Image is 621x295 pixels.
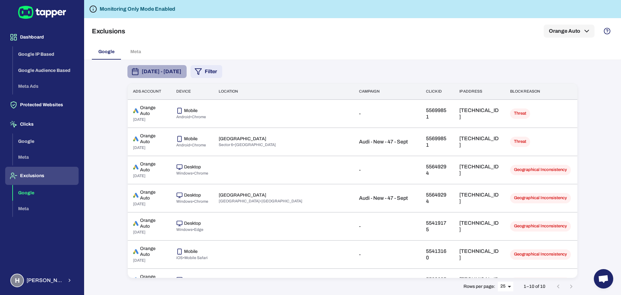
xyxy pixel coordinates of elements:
span: Sector 6 • [GEOGRAPHIC_DATA] [219,142,276,147]
p: Desktop [184,277,201,283]
a: Google IP Based [13,51,79,57]
span: Geographical Inconsistency [510,223,571,229]
a: Google [13,138,79,143]
a: Dashboard [5,34,79,40]
p: Audi - New - 47 - Sept [359,195,416,201]
p: 55649294 [426,192,449,205]
p: Mobile [184,136,198,142]
span: Windows • Edge [176,227,203,232]
p: [TECHNICAL_ID] [459,248,500,261]
p: Mobile [184,249,198,255]
button: [DATE] - [DATE] [127,65,187,78]
a: Google [13,189,79,195]
span: [DATE] [133,258,146,263]
span: Threat [510,139,530,144]
p: 55413160 [426,248,449,261]
p: 55396855 [426,276,449,289]
button: Exclusions [5,167,79,185]
button: Protected Websites [5,96,79,114]
th: Device [171,84,213,99]
p: Orange Auto [140,105,166,117]
button: H[PERSON_NAME] Moaref [5,271,79,290]
div: 25 [498,282,513,291]
p: Audi - New - 47 - Sept [359,139,416,145]
p: Orange Auto [140,133,166,145]
div: H [10,274,24,287]
p: Orange Auto [140,161,166,173]
h6: Monitoring Only Mode Enabled [100,5,175,13]
p: 55649294 [426,164,449,176]
p: Desktop [184,221,201,226]
span: Windows • Chrome [176,199,208,204]
h5: Exclusions [92,27,125,35]
span: Geographical Inconsistency [510,252,571,257]
button: Clicks [5,115,79,133]
span: Geographical Inconsistency [510,195,571,201]
p: Orange Auto [140,274,166,286]
p: Mobile [184,108,198,114]
button: Google Audience Based [13,62,79,79]
p: Desktop [184,192,201,198]
span: Windows • Chrome [176,171,208,176]
p: [TECHNICAL_ID] [459,135,500,148]
p: Orange Auto [140,246,166,257]
p: Rows per page: [463,284,495,289]
button: Google [13,185,79,201]
p: [GEOGRAPHIC_DATA] [219,192,266,198]
p: 55419175 [426,220,449,233]
span: [GEOGRAPHIC_DATA] • [GEOGRAPHIC_DATA] [219,199,302,203]
th: IP address [454,84,505,99]
p: Desktop [184,164,201,170]
span: Geographical Inconsistency [510,167,571,173]
button: Filter [191,65,222,78]
p: 55699851 [426,135,449,148]
span: [PERSON_NAME] Moaref [27,277,63,284]
p: [TECHNICAL_ID] [459,107,500,120]
p: 1–10 of 10 [524,284,545,289]
p: [TECHNICAL_ID] [459,164,500,176]
p: 55699851 [426,107,449,120]
button: Google [13,133,79,150]
p: [TECHNICAL_ID] [459,220,500,233]
th: Block reason [505,84,577,99]
p: Orange Auto [140,218,166,229]
th: Campaign [354,84,421,99]
button: Google IP Based [13,46,79,62]
p: [GEOGRAPHIC_DATA] [219,136,266,142]
span: Android • Chrome [176,115,206,119]
a: Protected Websites [5,102,79,107]
span: [DATE] [133,202,146,206]
span: Google [98,49,114,55]
th: Location [213,84,354,99]
span: iOS • Mobile Safari [176,255,208,260]
span: [DATE] [133,174,146,178]
p: - [359,110,416,117]
span: [DATE] - [DATE] [142,68,181,75]
p: [TECHNICAL_ID] [459,276,500,289]
span: Threat [510,111,530,116]
a: Google Audience Based [13,67,79,73]
svg: Tapper is not blocking any fraudulent activity for this domain [89,5,97,13]
a: Exclusions [5,173,79,178]
div: Open chat [594,269,613,289]
span: [DATE] [133,230,146,234]
th: Click id [421,84,454,99]
span: [DATE] [133,117,146,122]
a: Clicks [5,121,79,127]
span: [DATE] [133,145,146,150]
button: Dashboard [5,28,79,46]
p: Orange Auto [140,189,166,201]
th: Ads account [128,84,171,99]
button: Orange Auto [544,25,594,38]
p: - [359,223,416,230]
p: [TECHNICAL_ID] [459,192,500,205]
p: - [359,167,416,173]
span: Android • Chrome [176,143,206,147]
p: - [359,251,416,258]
